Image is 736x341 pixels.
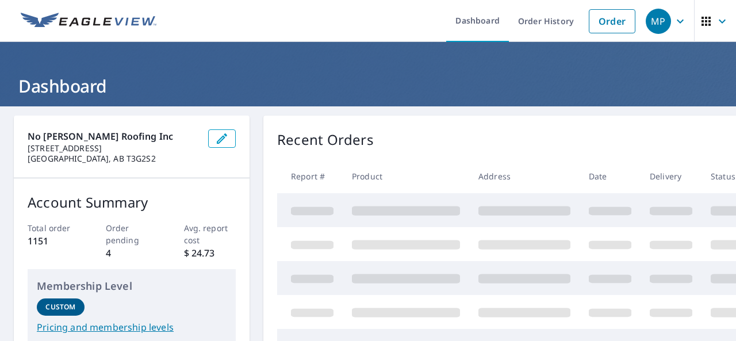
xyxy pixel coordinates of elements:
img: EV Logo [21,13,156,30]
th: Address [469,159,580,193]
p: No [PERSON_NAME] Roofing Inc [28,129,199,143]
p: 1151 [28,234,80,248]
th: Delivery [641,159,701,193]
th: Product [343,159,469,193]
p: Account Summary [28,192,236,213]
p: Custom [45,302,75,312]
p: [STREET_ADDRESS] [28,143,199,154]
h1: Dashboard [14,74,722,98]
a: Order [589,9,635,33]
a: Pricing and membership levels [37,320,227,334]
p: [GEOGRAPHIC_DATA], AB T3G2S2 [28,154,199,164]
p: Total order [28,222,80,234]
p: $ 24.73 [184,246,236,260]
p: Recent Orders [277,129,374,150]
th: Report # [277,159,343,193]
p: Membership Level [37,278,227,294]
p: Avg. report cost [184,222,236,246]
div: MP [646,9,671,34]
th: Date [580,159,641,193]
p: Order pending [106,222,158,246]
p: 4 [106,246,158,260]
